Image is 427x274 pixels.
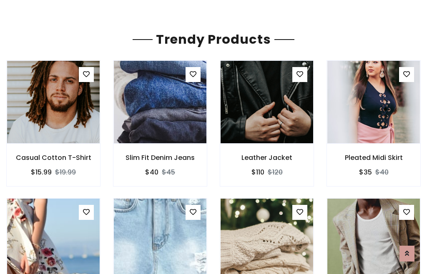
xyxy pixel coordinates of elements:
h6: $110 [251,168,264,176]
h6: Pleated Midi Skirt [327,154,420,162]
del: $40 [375,167,389,177]
del: $45 [162,167,175,177]
h6: Leather Jacket [220,154,314,162]
del: $120 [268,167,283,177]
h6: Casual Cotton T-Shirt [7,154,100,162]
h6: $40 [145,168,158,176]
del: $19.99 [55,167,76,177]
span: Trendy Products [153,30,274,48]
h6: Slim Fit Denim Jeans [113,154,207,162]
h6: $35 [359,168,372,176]
h6: $15.99 [31,168,52,176]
